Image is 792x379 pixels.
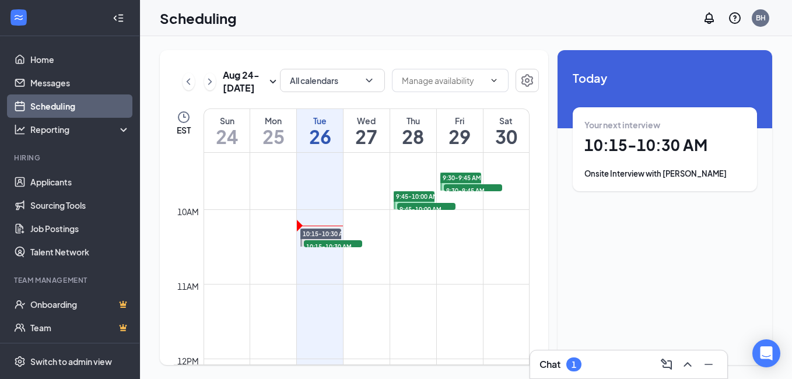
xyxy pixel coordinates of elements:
h1: 10:15 - 10:30 AM [584,135,745,155]
button: ChevronRight [204,73,216,90]
a: August 25, 2025 [250,109,296,152]
a: August 30, 2025 [483,109,529,152]
a: August 26, 2025 [297,109,343,152]
a: August 28, 2025 [390,109,436,152]
span: 9:30-9:45 AM [444,184,502,196]
a: Settings [516,69,539,94]
h3: Aug 24 - [DATE] [223,69,266,94]
h1: 27 [344,127,390,146]
svg: Settings [14,356,26,367]
svg: ChevronDown [489,76,499,85]
a: Scheduling [30,94,130,118]
div: 10am [175,205,201,218]
span: 10:15-10:30 AM [303,230,348,238]
a: OnboardingCrown [30,293,130,316]
span: 9:45-10:00 AM [397,203,455,215]
a: DocumentsCrown [30,339,130,363]
div: Team Management [14,275,128,285]
svg: QuestionInfo [728,11,742,25]
svg: Notifications [702,11,716,25]
svg: Collapse [113,12,124,24]
svg: Analysis [14,124,26,135]
svg: ChevronUp [681,357,695,371]
div: Hiring [14,153,128,163]
span: 9:30-9:45 AM [443,174,481,182]
svg: WorkstreamLogo [13,12,24,23]
a: Home [30,48,130,71]
div: Open Intercom Messenger [752,339,780,367]
div: Mon [250,115,296,127]
span: 9:45-10:00 AM [396,192,438,201]
div: 1 [572,360,576,370]
svg: Settings [520,73,534,87]
div: Fri [437,115,483,127]
h1: 30 [483,127,529,146]
svg: ChevronDown [363,75,375,86]
a: Messages [30,71,130,94]
div: Switch to admin view [30,356,112,367]
button: ChevronLeft [183,73,195,90]
a: Sourcing Tools [30,194,130,217]
a: August 29, 2025 [437,109,483,152]
a: Applicants [30,170,130,194]
div: Wed [344,115,390,127]
div: 12pm [175,355,201,367]
div: Thu [390,115,436,127]
div: Your next interview [584,119,745,131]
a: August 27, 2025 [344,109,390,152]
div: Sun [204,115,250,127]
svg: ChevronLeft [183,75,194,89]
a: TeamCrown [30,316,130,339]
svg: Clock [177,110,191,124]
svg: ComposeMessage [660,357,674,371]
div: 11am [175,280,201,293]
a: Talent Network [30,240,130,264]
button: Minimize [699,355,718,374]
svg: Minimize [702,357,716,371]
button: Settings [516,69,539,92]
svg: ChevronRight [204,75,216,89]
h3: Chat [539,358,560,371]
h1: 24 [204,127,250,146]
a: Job Postings [30,217,130,240]
button: ChevronUp [678,355,697,374]
div: Sat [483,115,529,127]
input: Manage availability [402,74,485,87]
h1: Scheduling [160,8,237,28]
svg: SmallChevronDown [266,75,280,89]
div: Tue [297,115,343,127]
button: All calendarsChevronDown [280,69,385,92]
h1: 26 [297,127,343,146]
h1: 29 [437,127,483,146]
span: 10:15-10:30 AM [304,240,362,252]
h1: 25 [250,127,296,146]
h1: 28 [390,127,436,146]
div: BH [756,13,766,23]
div: Onsite Interview with [PERSON_NAME] [584,168,745,180]
a: August 24, 2025 [204,109,250,152]
button: ComposeMessage [657,355,676,374]
div: Reporting [30,124,131,135]
span: EST [177,124,191,136]
span: Today [573,69,757,87]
